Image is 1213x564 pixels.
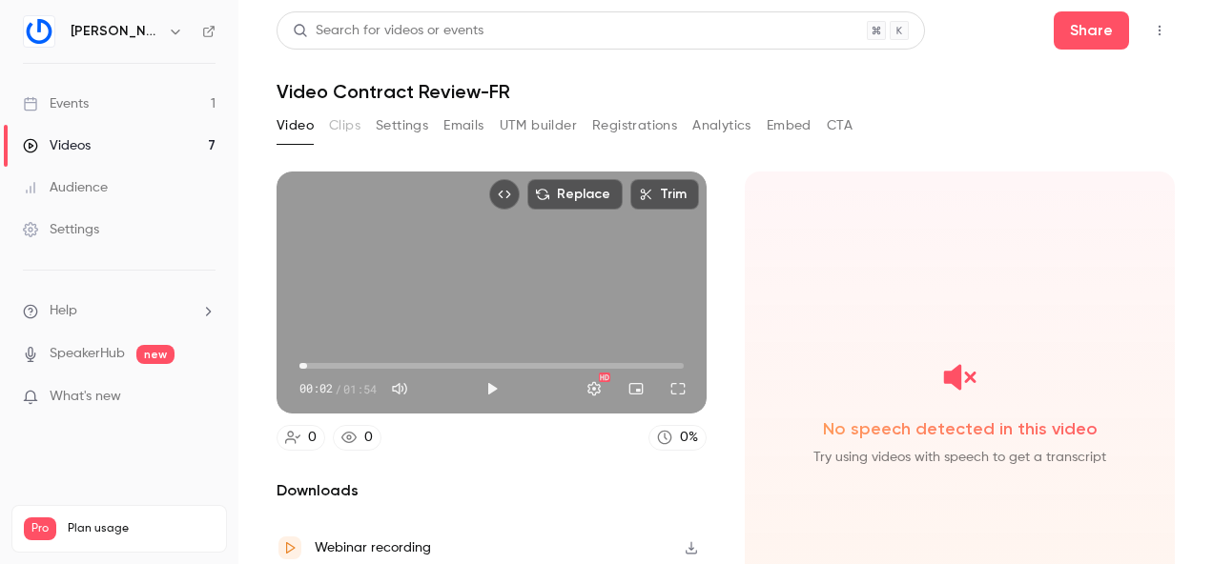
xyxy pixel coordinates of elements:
[23,301,216,321] li: help-dropdown-opener
[329,116,360,136] span: Clips
[71,22,160,41] h6: [PERSON_NAME]
[599,373,610,382] div: HD
[760,417,1160,440] span: No speech detected in this video
[630,179,699,210] button: Trim
[23,178,108,197] div: Audience
[680,428,698,448] div: 0 %
[767,111,812,141] button: Embed
[692,111,751,141] button: Analytics
[315,536,431,559] div: Webinar recording
[575,370,613,408] button: Settings
[473,370,511,408] button: Play
[489,179,520,210] button: Embed video
[50,301,77,321] span: Help
[193,389,216,406] iframe: Noticeable Trigger
[50,344,125,364] a: SpeakerHub
[23,94,89,113] div: Events
[277,80,1175,103] h1: Video Contract Review-FR
[24,16,54,47] img: Gino LegalTech
[23,136,91,155] div: Videos
[527,179,623,210] button: Replace
[443,111,483,141] button: Emails
[827,111,853,141] button: CTA
[277,425,325,451] a: 0
[364,428,373,448] div: 0
[68,521,215,536] span: Plan usage
[617,370,655,408] button: Turn on miniplayer
[380,370,419,408] button: Mute
[343,380,377,397] span: 01:54
[500,111,577,141] button: UTM builder
[1144,15,1175,46] button: Top Bar Actions
[50,387,121,407] span: What's new
[299,380,333,397] span: 00:02
[760,448,1160,467] span: Try using videos with speech to get a transcript
[1054,11,1129,50] button: Share
[376,111,428,141] button: Settings
[293,21,483,41] div: Search for videos or events
[308,428,317,448] div: 0
[24,517,56,540] span: Pro
[136,345,175,364] span: new
[23,220,99,239] div: Settings
[648,425,707,451] a: 0%
[659,370,697,408] button: Full screen
[333,425,381,451] a: 0
[277,111,314,141] button: Video
[277,479,707,502] h2: Downloads
[335,380,341,397] span: /
[592,111,677,141] button: Registrations
[299,380,377,397] div: 00:02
